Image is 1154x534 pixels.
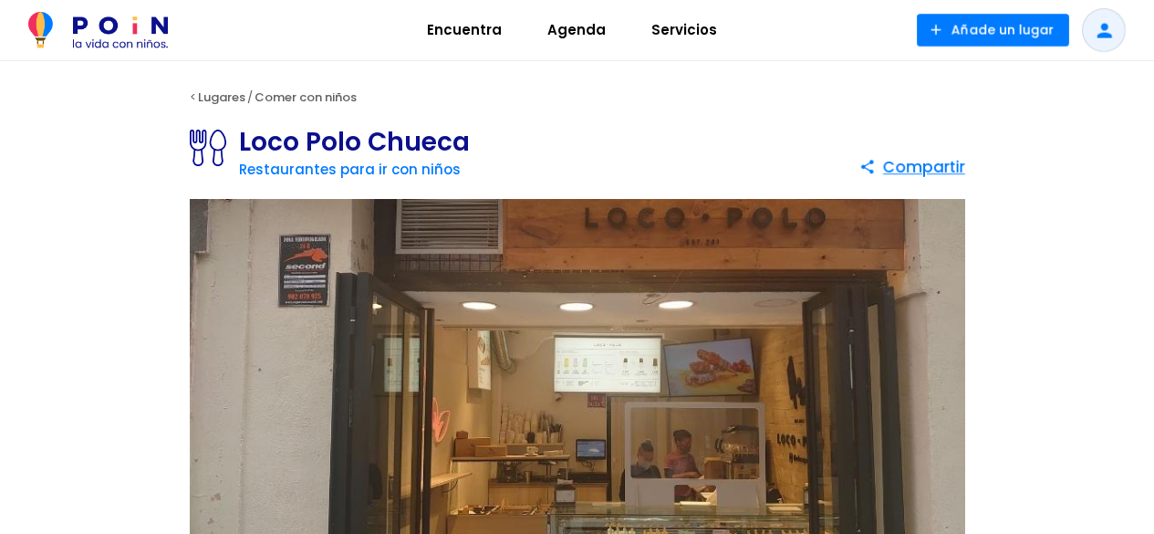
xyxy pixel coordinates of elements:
button: Añade un lugar [917,14,1069,47]
button: Compartir [859,151,965,183]
a: Encuentra [404,8,525,52]
img: POiN [28,12,168,48]
a: Restaurantes para ir con niños [239,160,461,179]
a: Comer con niños [255,89,357,106]
span: Agenda [539,16,614,45]
span: Servicios [643,16,725,45]
div: < / [167,84,988,111]
img: Restaurantes para ir con niños [190,130,239,166]
a: Lugares [198,89,245,106]
a: Servicios [629,8,740,52]
span: Encuentra [419,16,510,45]
a: Agenda [525,8,629,52]
h1: Loco Polo Chueca [239,130,470,155]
